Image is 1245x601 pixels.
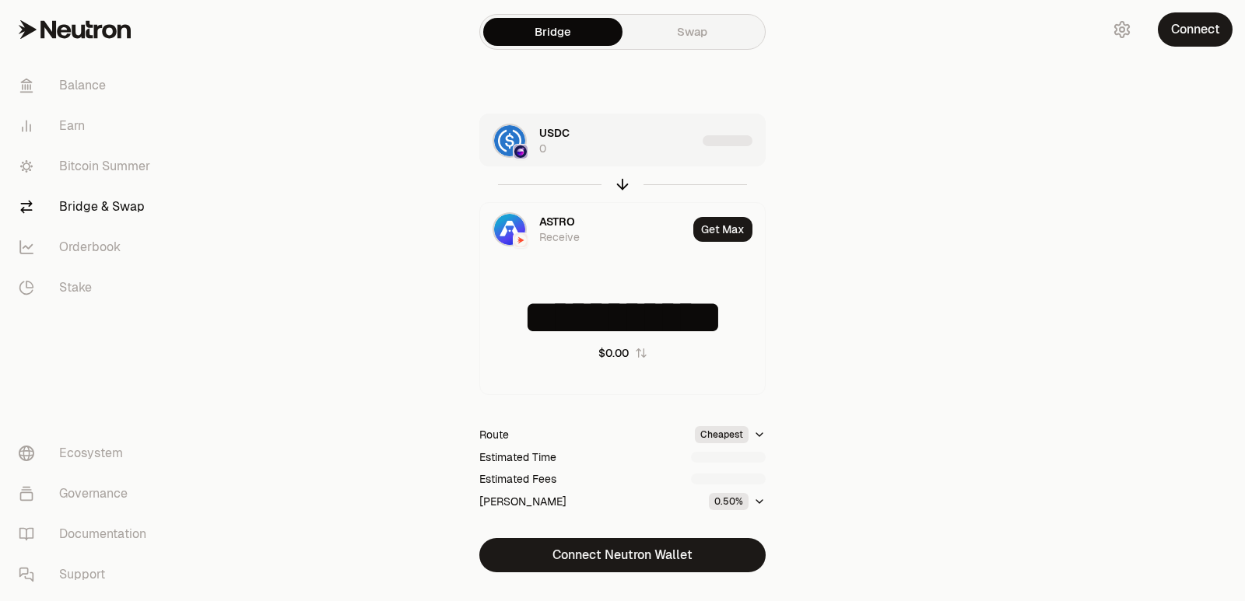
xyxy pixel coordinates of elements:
[480,203,687,256] div: ASTRO LogoNeutron LogoNeutron LogoASTROReceive
[479,471,556,487] div: Estimated Fees
[6,433,168,473] a: Ecosystem
[709,493,766,510] button: 0.50%
[483,18,622,46] a: Bridge
[494,214,525,245] img: ASTRO Logo
[6,554,168,595] a: Support
[479,427,509,442] div: Route
[695,426,766,443] button: Cheapest
[6,106,168,146] a: Earn
[480,114,765,167] button: USDC LogoOsmosis LogoOsmosis LogoUSDC0
[695,426,749,443] div: Cheapest
[539,141,546,156] div: 0
[480,114,696,167] div: USDC LogoOsmosis LogoOsmosis LogoUSDC0
[6,146,168,187] a: Bitcoin Summer
[514,145,527,158] img: Osmosis Logo
[479,449,556,465] div: Estimated Time
[539,125,570,141] span: USDC
[6,227,168,267] a: Orderbook
[539,214,575,229] span: ASTRO
[6,187,168,227] a: Bridge & Swap
[479,538,766,572] button: Connect Neutron Wallet
[514,234,527,246] img: Neutron Logo
[6,267,168,308] a: Stake
[6,473,168,514] a: Governance
[598,345,629,361] div: $0.00
[539,229,580,245] div: Receive
[6,65,168,106] a: Balance
[598,345,647,361] button: $0.00
[693,217,752,242] button: Get Max
[494,125,525,156] img: USDC Logo
[1158,12,1233,47] button: Connect
[479,494,566,509] div: [PERSON_NAME]
[622,18,762,46] a: Swap
[709,493,749,510] div: 0.50%
[6,514,168,554] a: Documentation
